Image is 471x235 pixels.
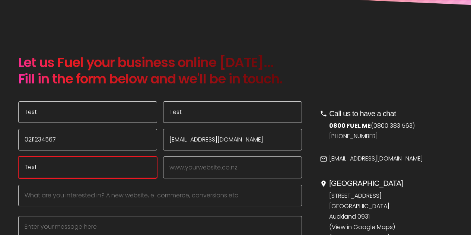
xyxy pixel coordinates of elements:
strong: 0800 FUEL ME [329,121,371,130]
h2: Let us Fuel your business online [DATE]... Fill in the form below and we'll be in touch. [18,54,283,86]
a: [PHONE_NUMBER] [329,132,378,140]
input: Enter your email address [163,129,302,150]
input: Enter your last name [163,101,302,123]
a: [EMAIL_ADDRESS][DOMAIN_NAME] [329,154,423,163]
h5: [GEOGRAPHIC_DATA] [329,179,403,188]
input: Enter your contact number [18,129,157,150]
input: Enter your first name [18,101,157,123]
input: What are you interested in? A new website, e-commerce, conversions etc [18,185,302,206]
a: (View in Google Maps) [329,223,395,231]
input: Business Name [18,156,157,178]
a: 0800 FUEL ME(0800 383 563) [329,121,415,130]
h5: Call us to have a chat [329,109,396,118]
input: www.yourwebsite.co.nz [163,156,302,178]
